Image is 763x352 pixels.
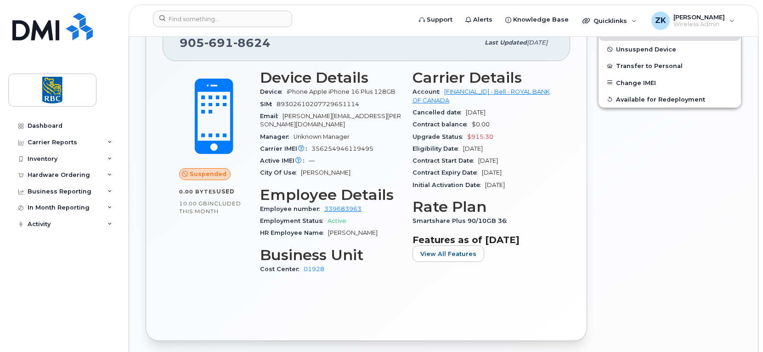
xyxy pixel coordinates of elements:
a: 01928 [304,266,324,273]
span: Employment Status [260,217,328,224]
span: Quicklinks [593,17,627,24]
span: [PERSON_NAME] [301,169,350,176]
span: [DATE] [482,169,502,176]
button: Transfer to Personal [599,57,741,74]
span: 89302610207729651114 [277,101,359,108]
span: Manager [260,133,294,140]
span: Support [427,15,452,24]
span: iPhone Apple iPhone 16 Plus 128GB [287,88,396,95]
h3: Employee Details [260,187,401,203]
input: Find something... [153,11,292,27]
a: Knowledge Base [499,11,575,29]
h3: Device Details [260,69,401,86]
a: Alerts [459,11,499,29]
span: [DATE] [485,182,505,188]
span: [PERSON_NAME] [673,13,725,21]
a: 339683963 [324,205,362,212]
span: Cost Center [260,266,304,273]
span: Available for Redeployment [616,96,705,102]
span: View All Features [420,250,476,258]
span: Employee number [260,205,324,212]
h3: Business Unit [260,247,401,263]
span: ZK [655,15,666,26]
h3: Carrier Details [413,69,554,86]
button: Unsuspend Device [599,41,741,57]
span: Account [413,88,444,95]
span: [DATE] [463,145,483,152]
button: Change IMEI [599,74,741,91]
span: Upgrade Status [413,133,467,140]
a: [FINANCIAL_ID] - Bell - ROYAL BANK OF CANADA [413,88,550,103]
span: [PERSON_NAME][EMAIL_ADDRESS][PERSON_NAME][DOMAIN_NAME] [260,113,401,128]
span: 8624 [233,36,271,50]
span: 10.00 GB [179,200,208,207]
span: Initial Activation Date [413,182,485,188]
span: included this month [179,200,241,215]
span: $0.00 [472,121,490,128]
span: Last updated [485,39,527,46]
span: 691 [204,36,233,50]
span: [DATE] [478,157,498,164]
h3: Features as of [DATE] [413,234,554,245]
h3: Rate Plan [413,199,554,215]
span: Carrier IMEI [260,145,311,152]
span: Device [260,88,287,95]
a: Support [413,11,459,29]
span: Wireless Admin [673,21,725,28]
span: Cancelled date [413,109,466,116]
div: Zlatko Knezevic [645,11,741,30]
span: [DATE] [527,39,548,46]
span: [DATE] [466,109,486,116]
span: Smartshare Plus 90/10GB 36 [413,217,511,224]
span: Contract balance [413,121,472,128]
span: Alerts [473,15,492,24]
span: Suspended [190,170,226,178]
span: Eligibility Date [413,145,463,152]
span: $915.30 [467,133,493,140]
span: Email [260,113,283,119]
button: Available for Redeployment [599,91,741,108]
span: 0.00 Bytes [179,188,216,195]
div: Quicklinks [576,11,643,30]
span: [PERSON_NAME] [328,229,378,236]
span: Active [328,217,346,224]
span: Active IMEI [260,157,309,164]
button: View All Features [413,245,484,262]
span: City Of Use [260,169,301,176]
span: Unsuspend Device [616,46,676,53]
span: Unknown Manager [294,133,350,140]
span: 356254946119495 [311,145,373,152]
span: Contract Start Date [413,157,478,164]
span: — [309,157,315,164]
span: 905 [180,36,271,50]
span: Knowledge Base [513,15,569,24]
span: HR Employee Name [260,229,328,236]
span: Contract Expiry Date [413,169,482,176]
span: SIM [260,101,277,108]
span: used [216,188,235,195]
